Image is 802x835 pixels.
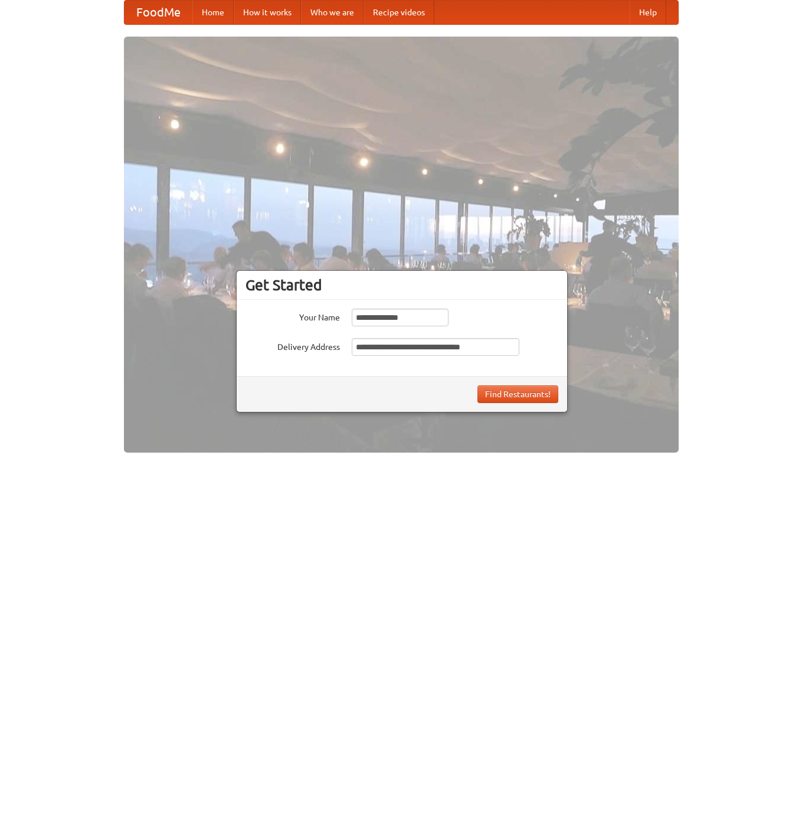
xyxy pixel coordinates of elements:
button: Find Restaurants! [477,385,558,403]
a: Help [630,1,666,24]
a: How it works [234,1,301,24]
label: Your Name [245,309,340,323]
a: FoodMe [125,1,192,24]
a: Recipe videos [364,1,434,24]
a: Who we are [301,1,364,24]
label: Delivery Address [245,338,340,353]
h3: Get Started [245,276,558,294]
a: Home [192,1,234,24]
